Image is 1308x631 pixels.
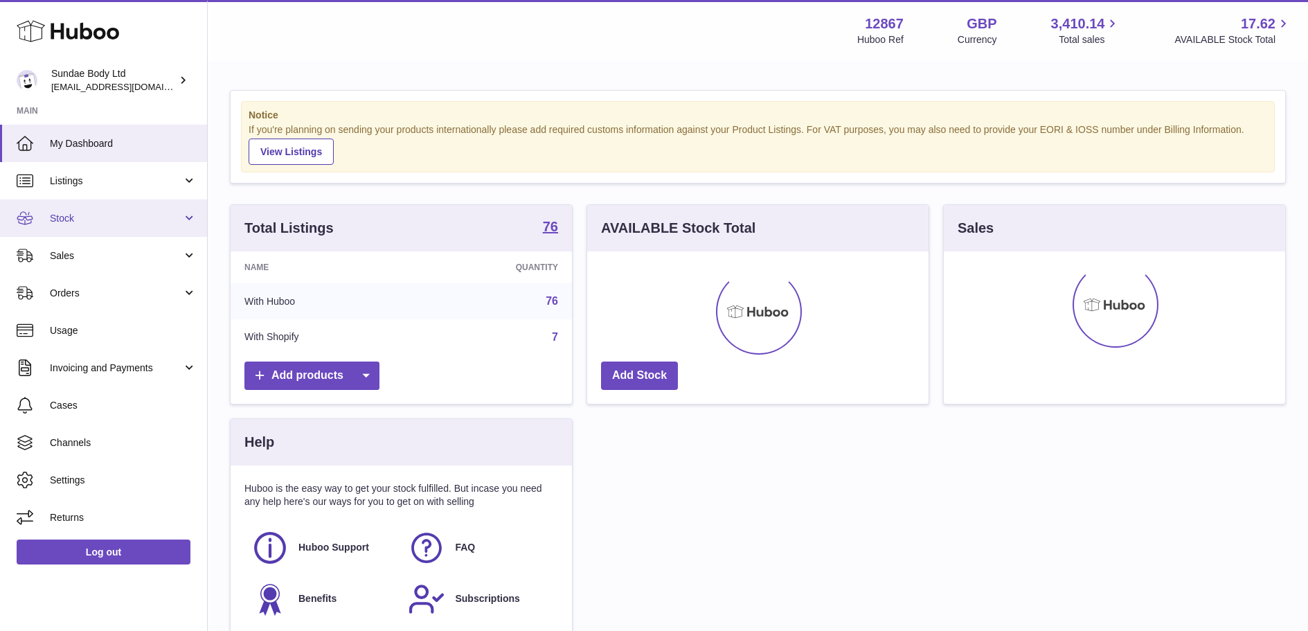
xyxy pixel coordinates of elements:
[50,212,182,225] span: Stock
[249,123,1267,165] div: If you're planning on sending your products internationally please add required customs informati...
[543,220,558,233] strong: 76
[50,249,182,263] span: Sales
[17,70,37,91] img: kirstie@sundaebody.com
[1174,15,1291,46] a: 17.62 AVAILABLE Stock Total
[244,482,558,508] p: Huboo is the easy way to get your stock fulfilled. But incase you need any help here's our ways f...
[50,399,197,412] span: Cases
[50,362,182,375] span: Invoicing and Payments
[415,251,572,283] th: Quantity
[958,219,994,238] h3: Sales
[50,511,197,524] span: Returns
[51,67,176,94] div: Sundae Body Ltd
[51,81,204,92] span: [EMAIL_ADDRESS][DOMAIN_NAME]
[408,580,550,618] a: Subscriptions
[244,362,379,390] a: Add products
[455,541,475,554] span: FAQ
[865,15,904,33] strong: 12867
[1241,15,1275,33] span: 17.62
[249,139,334,165] a: View Listings
[546,295,558,307] a: 76
[17,540,190,565] a: Log out
[50,287,182,300] span: Orders
[231,319,415,355] td: With Shopify
[1174,33,1291,46] span: AVAILABLE Stock Total
[50,324,197,337] span: Usage
[967,15,996,33] strong: GBP
[50,474,197,487] span: Settings
[298,541,369,554] span: Huboo Support
[298,592,337,605] span: Benefits
[244,433,274,452] h3: Help
[1051,15,1121,46] a: 3,410.14 Total sales
[231,251,415,283] th: Name
[543,220,558,236] a: 76
[249,109,1267,122] strong: Notice
[455,592,519,605] span: Subscriptions
[958,33,997,46] div: Currency
[251,580,394,618] a: Benefits
[408,529,550,567] a: FAQ
[857,33,904,46] div: Huboo Ref
[251,529,394,567] a: Huboo Support
[601,362,678,390] a: Add Stock
[50,436,197,450] span: Channels
[50,137,197,150] span: My Dashboard
[244,219,334,238] h3: Total Listings
[601,219,755,238] h3: AVAILABLE Stock Total
[50,175,182,188] span: Listings
[1051,15,1105,33] span: 3,410.14
[552,331,558,343] a: 7
[231,283,415,319] td: With Huboo
[1059,33,1120,46] span: Total sales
